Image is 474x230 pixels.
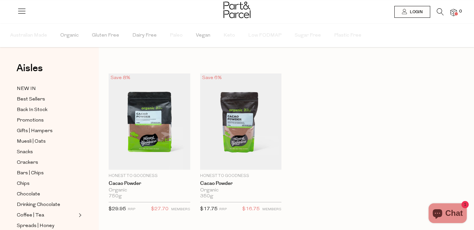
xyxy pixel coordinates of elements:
div: Organic [109,187,190,193]
img: Cacao Powder [109,73,190,170]
span: Organic [60,24,79,47]
div: Organic [200,187,282,193]
a: Best Sellers [17,95,77,103]
button: Expand/Collapse Coffee | Tea [77,211,82,219]
span: Gifts | Hampers [17,127,53,135]
span: Muesli | Oats [17,138,46,146]
a: Crackers [17,158,77,167]
span: $29.95 [109,207,126,212]
span: Aisles [16,61,43,75]
a: Gifts | Hampers [17,127,77,135]
span: Back In Stock [17,106,47,114]
a: Snacks [17,148,77,156]
a: Login [394,6,430,18]
a: Cacao Powder [200,181,282,187]
span: 350g [200,193,213,199]
span: Crackers [17,159,38,167]
span: Plastic Free [334,24,361,47]
span: Chocolate [17,190,40,198]
a: Bars | Chips [17,169,77,177]
a: 0 [450,9,457,16]
span: Promotions [17,117,44,125]
span: Login [408,9,423,15]
small: MEMBERS [171,208,190,211]
span: 0 [458,9,463,14]
span: Snacks [17,148,33,156]
span: Chips [17,180,30,188]
span: Keto [224,24,235,47]
inbox-online-store-chat: Shopify online store chat [427,203,469,225]
a: Spreads | Honey [17,222,77,230]
span: 750g [109,193,122,199]
span: Paleo [170,24,183,47]
span: Sugar Free [295,24,321,47]
a: Muesli | Oats [17,137,77,146]
span: Vegan [196,24,210,47]
span: Spreads | Honey [17,222,54,230]
small: RRP [128,208,135,211]
span: Drinking Chocolate [17,201,60,209]
p: Honest to Goodness [200,173,282,179]
a: Drinking Chocolate [17,201,77,209]
span: Best Sellers [17,96,45,103]
img: Cacao Powder [200,73,282,170]
a: Back In Stock [17,106,77,114]
p: Honest to Goodness [109,173,190,179]
span: Australian Made [10,24,47,47]
a: Chocolate [17,190,77,198]
span: NEW IN [17,85,36,93]
span: Low FODMAP [248,24,281,47]
a: Aisles [16,63,43,80]
img: Part&Parcel [224,2,250,18]
span: Bars | Chips [17,169,44,177]
a: Cacao Powder [109,181,190,187]
span: Gluten Free [92,24,119,47]
small: RRP [219,208,227,211]
span: $27.70 [151,205,169,214]
a: Promotions [17,116,77,125]
div: Save 8% [109,73,132,82]
span: Dairy Free [132,24,157,47]
span: Coffee | Tea [17,212,44,219]
span: $17.75 [200,207,218,212]
a: NEW IN [17,85,77,93]
div: Save 6% [200,73,224,82]
a: Coffee | Tea [17,211,77,219]
small: MEMBERS [262,208,281,211]
a: Chips [17,180,77,188]
span: $16.75 [242,205,260,214]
